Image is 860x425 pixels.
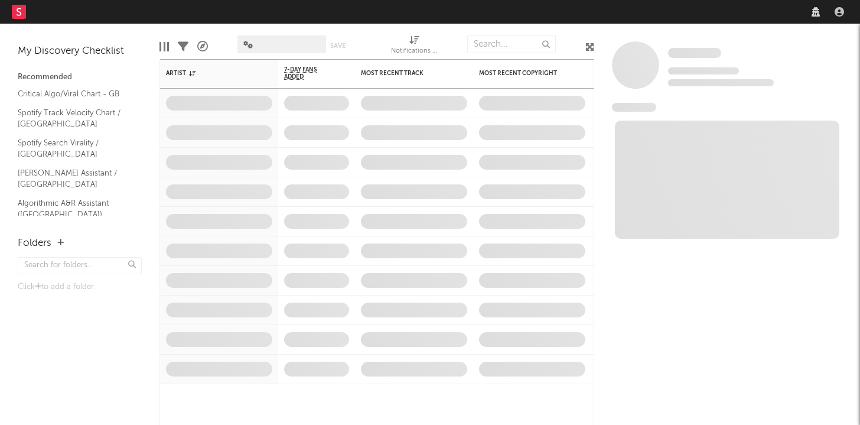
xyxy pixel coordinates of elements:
div: Most Recent Copyright [479,70,568,77]
div: Recommended [18,70,142,85]
a: Critical Algo/Viral Chart - GB [18,87,130,100]
span: 0 fans last week [668,79,774,86]
input: Search for folders... [18,257,142,274]
div: Most Recent Track [361,70,449,77]
div: Artist [166,70,255,77]
a: Spotify Search Virality / [GEOGRAPHIC_DATA] [18,137,130,161]
div: Filters [178,30,188,64]
a: Spotify Track Velocity Chart / [GEOGRAPHIC_DATA] [18,106,130,131]
input: Search... [467,35,556,53]
span: Some Artist [668,48,721,58]
span: 7-Day Fans Added [284,66,331,80]
div: My Discovery Checklist [18,44,142,59]
button: Save [330,43,346,49]
div: Notifications (Artist) [391,30,438,64]
a: Some Artist [668,47,721,59]
span: Tracking Since: [DATE] [668,67,739,74]
div: Notifications (Artist) [391,44,438,59]
div: Click to add a folder. [18,280,142,294]
div: A&R Pipeline [197,30,208,64]
a: [PERSON_NAME] Assistant / [GEOGRAPHIC_DATA] [18,167,130,191]
span: News Feed [612,103,656,112]
a: Algorithmic A&R Assistant ([GEOGRAPHIC_DATA]) [18,197,130,221]
div: Edit Columns [159,30,169,64]
div: Folders [18,236,51,251]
